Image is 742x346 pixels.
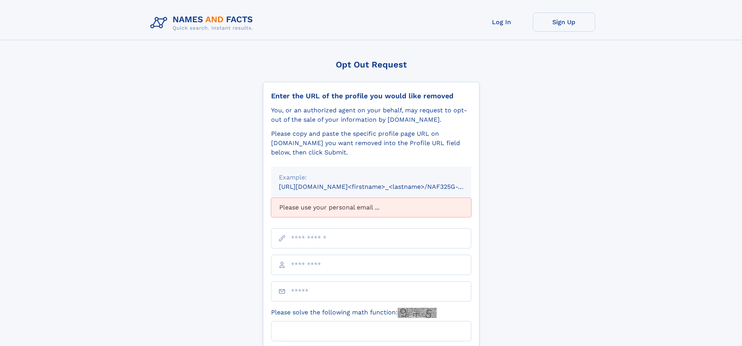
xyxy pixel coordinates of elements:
a: Log In [471,12,533,32]
label: Please solve the following math function: [271,308,437,318]
div: Example: [279,173,464,182]
div: Enter the URL of the profile you would like removed [271,92,471,100]
div: Please copy and paste the specific profile page URL on [DOMAIN_NAME] you want removed into the Pr... [271,129,471,157]
div: Opt Out Request [263,60,479,69]
div: You, or an authorized agent on your behalf, may request to opt-out of the sale of your informatio... [271,106,471,124]
a: Sign Up [533,12,595,32]
img: Logo Names and Facts [147,12,259,34]
small: [URL][DOMAIN_NAME]<firstname>_<lastname>/NAF325G-xxxxxxxx [279,183,486,190]
div: Please use your personal email ... [271,198,471,217]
